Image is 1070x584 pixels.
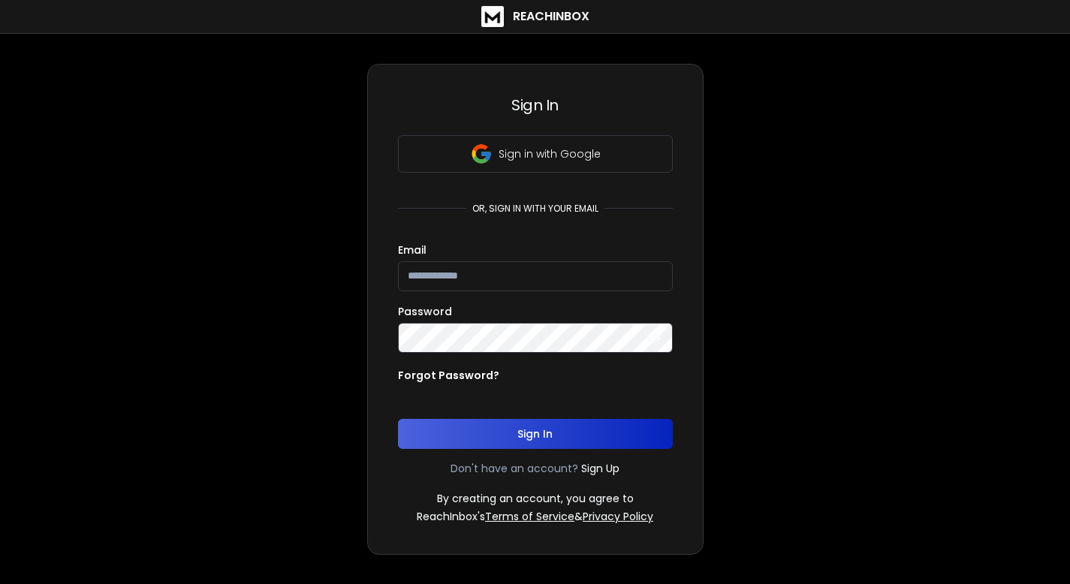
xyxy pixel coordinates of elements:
h1: ReachInbox [513,8,589,26]
p: Sign in with Google [499,146,601,161]
button: Sign in with Google [398,135,673,173]
p: Don't have an account? [451,461,578,476]
label: Password [398,306,452,317]
label: Email [398,245,426,255]
a: Privacy Policy [583,509,653,524]
img: logo [481,6,504,27]
h3: Sign In [398,95,673,116]
p: ReachInbox's & [417,509,653,524]
button: Sign In [398,419,673,449]
a: Sign Up [581,461,619,476]
p: By creating an account, you agree to [437,491,634,506]
p: Forgot Password? [398,368,499,383]
a: Terms of Service [485,509,574,524]
p: or, sign in with your email [466,203,604,215]
a: ReachInbox [481,6,589,27]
